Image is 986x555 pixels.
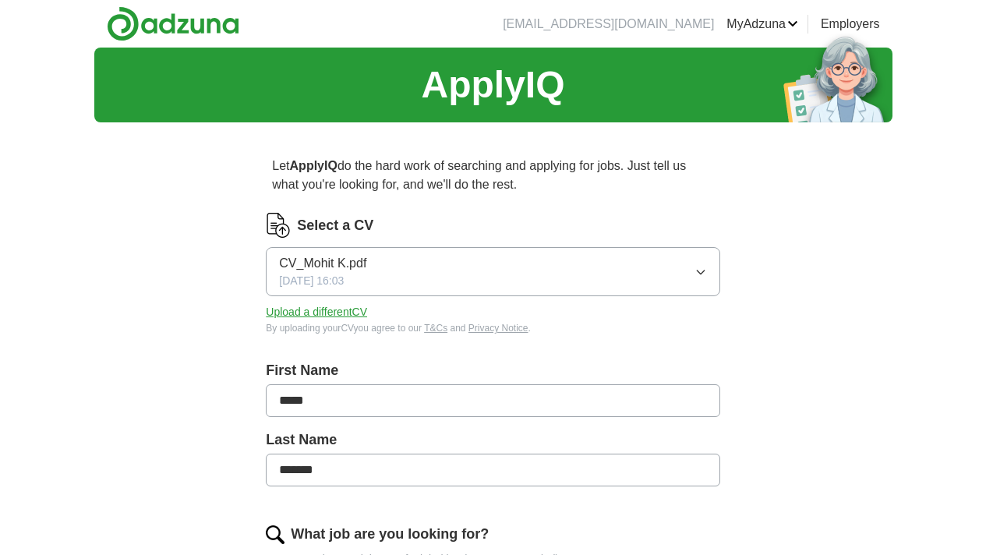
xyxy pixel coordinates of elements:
a: Privacy Notice [468,323,528,334]
img: CV Icon [266,213,291,238]
span: CV_Mohit K.pdf [279,254,366,273]
h1: ApplyIQ [421,57,564,113]
p: Let do the hard work of searching and applying for jobs. Just tell us what you're looking for, an... [266,150,719,200]
span: [DATE] 16:03 [279,273,344,289]
li: [EMAIL_ADDRESS][DOMAIN_NAME] [503,15,714,34]
strong: ApplyIQ [290,159,338,172]
label: Select a CV [297,215,373,236]
a: MyAdzuna [726,15,798,34]
img: search.png [266,525,284,544]
label: What job are you looking for? [291,524,489,545]
a: Employers [821,15,880,34]
label: Last Name [266,430,719,451]
img: Adzuna logo [107,6,239,41]
a: T&Cs [424,323,447,334]
label: First Name [266,360,719,381]
div: By uploading your CV you agree to our and . [266,321,719,335]
button: Upload a differentCV [266,304,367,320]
button: CV_Mohit K.pdf[DATE] 16:03 [266,247,719,296]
